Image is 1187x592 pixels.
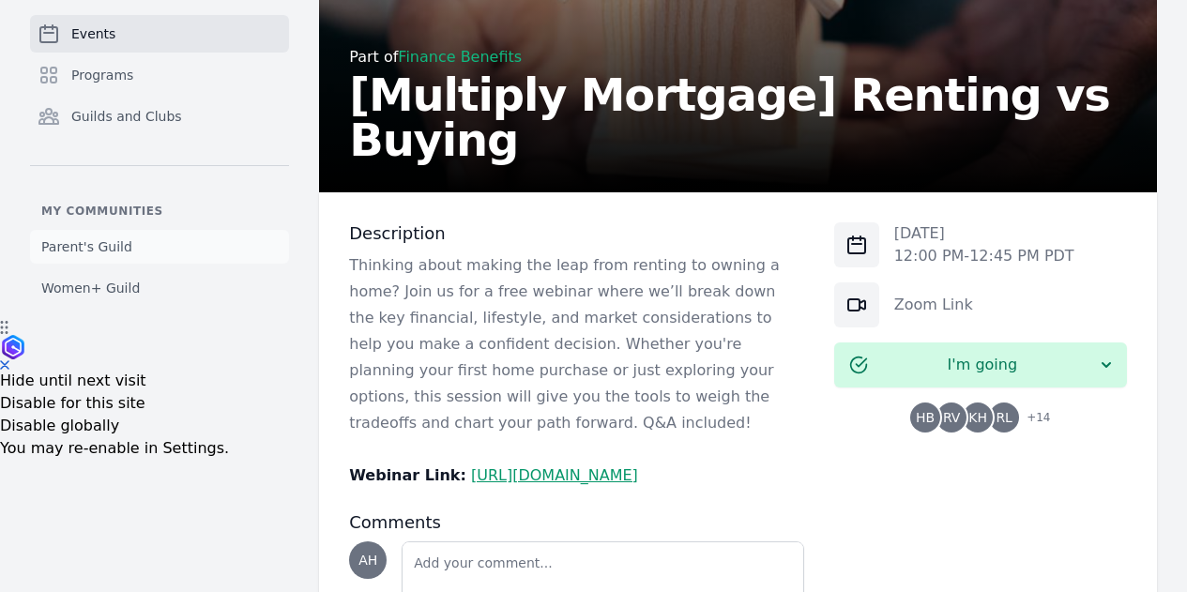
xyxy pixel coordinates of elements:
[349,72,1127,162] h2: [Multiply Mortgage] Renting vs Buying
[398,48,522,66] a: Finance Benefits
[349,46,1127,68] div: Part of
[71,107,182,126] span: Guilds and Clubs
[349,511,803,534] h3: Comments
[894,222,1074,245] p: [DATE]
[30,271,289,305] a: Women+ Guild
[71,24,115,43] span: Events
[943,411,961,424] span: RV
[30,204,289,219] p: My communities
[894,245,1074,267] p: 12:00 PM - 12:45 PM PDT
[349,252,803,436] p: Thinking about making the leap from renting to owning a home? Join us for a free webinar where we...
[834,342,1127,387] button: I'm going
[71,66,133,84] span: Programs
[996,411,1012,424] span: RL
[868,354,1097,376] span: I'm going
[30,15,289,305] nav: Sidebar
[358,554,377,567] span: AH
[916,411,935,424] span: HB
[349,222,803,245] h3: Description
[471,466,638,484] a: [URL][DOMAIN_NAME]
[30,15,289,53] a: Events
[30,98,289,135] a: Guilds and Clubs
[30,230,289,264] a: Parent's Guild
[41,279,140,297] span: Women+ Guild
[894,296,973,313] a: Zoom Link
[41,237,132,256] span: Parent's Guild
[1015,406,1050,433] span: + 14
[349,466,466,484] strong: Webinar Link:
[968,411,987,424] span: KH
[30,56,289,94] a: Programs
